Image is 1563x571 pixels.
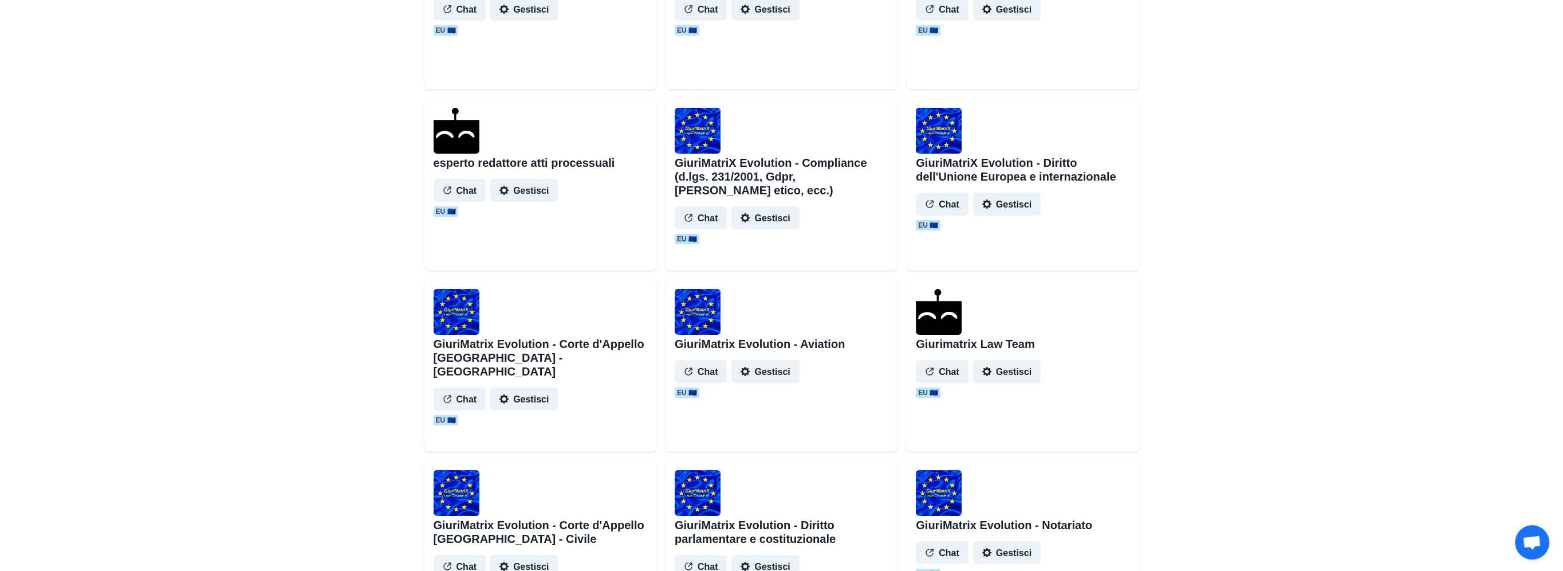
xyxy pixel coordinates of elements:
h2: GiuriMatriX Evolution - Compliance (d.lgs. 231/2001, Gdpr, [PERSON_NAME] etico, ecc.) [675,156,888,197]
span: EU 🇪🇺 [916,388,940,398]
img: agenthostmascotdark.ico [916,289,962,335]
span: EU 🇪🇺 [675,388,699,398]
h2: GiuriMatrix Evolution - Aviation [675,337,845,351]
span: EU 🇪🇺 [916,220,940,230]
div: Aprire la chat [1515,525,1549,560]
img: user%2F1706%2Fcd78cf1f-0b10-4fa1-aded-0ecb84d0573d [916,470,962,516]
h2: Giurimatrix Law Team [916,337,1034,351]
button: Gestisci [973,360,1041,383]
button: Gestisci [973,541,1041,564]
button: Chat [434,179,486,202]
img: user%2F1706%2Fc69140c4-d187-40b2-8d31-27057e89bcfe [675,108,721,154]
h2: GiuriMatrix Evolution - Notariato [916,518,1092,532]
h2: esperto redattore atti processuali [434,156,615,170]
span: EU 🇪🇺 [434,415,458,425]
img: user%2F1706%2F922c1493-52c7-4f70-8b18-047ea0ae002b [434,289,479,335]
button: Gestisci [731,206,799,229]
h2: GiuriMatrix Evolution - Corte d'Appello [GEOGRAPHIC_DATA] - [GEOGRAPHIC_DATA] [434,337,647,378]
span: EU 🇪🇺 [434,25,458,36]
button: Gestisci [973,193,1041,216]
button: Chat [916,193,968,216]
span: EU 🇪🇺 [434,206,458,217]
button: Chat [916,360,968,383]
button: Chat [675,206,727,229]
span: EU 🇪🇺 [916,25,940,36]
button: Chat [675,360,727,383]
button: Chat [434,388,486,410]
img: user%2F1706%2F4a3288cf-3ee1-4a86-98fc-4b9c9871b29c [675,470,721,516]
img: agenthostmascotdark.ico [434,108,479,154]
button: Gestisci [490,388,558,410]
h2: GiuriMatrix Evolution - Corte d'Appello [GEOGRAPHIC_DATA] - Civile [434,518,647,546]
span: EU 🇪🇺 [675,25,699,36]
h2: GiuriMatriX Evolution - Diritto dell'Unione Europea e internazionale [916,156,1129,183]
button: Gestisci [490,179,558,202]
img: user%2F1706%2F7dea465f-1924-49cc-a643-3e1d40af1abd [916,108,962,154]
button: Chat [916,541,968,564]
h2: GiuriMatrix Evolution - Diritto parlamentare e costituzionale [675,518,888,546]
span: EU 🇪🇺 [675,234,699,244]
img: user%2F1706%2Fa7be486d-1765-45ac-963e-5269611346e8 [434,470,479,516]
img: user%2F1706%2F464d7cf8-ce76-408e-8548-6319e8db152e [675,289,721,335]
button: Gestisci [731,360,799,383]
